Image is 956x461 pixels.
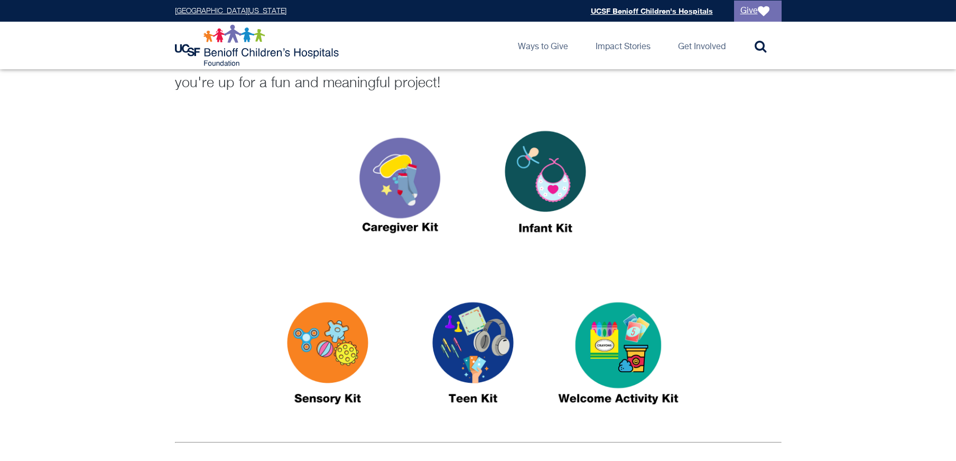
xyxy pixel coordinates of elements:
[734,1,782,22] a: Give
[587,22,659,69] a: Impact Stories
[670,22,734,69] a: Get Involved
[591,6,713,15] a: UCSF Benioff Children's Hospitals
[175,24,341,67] img: Logo for UCSF Benioff Children's Hospitals Foundation
[407,282,539,434] img: Teen Kit
[262,282,394,434] img: Sensory Kits
[175,7,286,15] a: [GEOGRAPHIC_DATA][US_STATE]
[509,22,577,69] a: Ways to Give
[479,110,611,263] img: infant kit
[334,110,466,263] img: caregiver kit
[552,282,684,434] img: Activity Kits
